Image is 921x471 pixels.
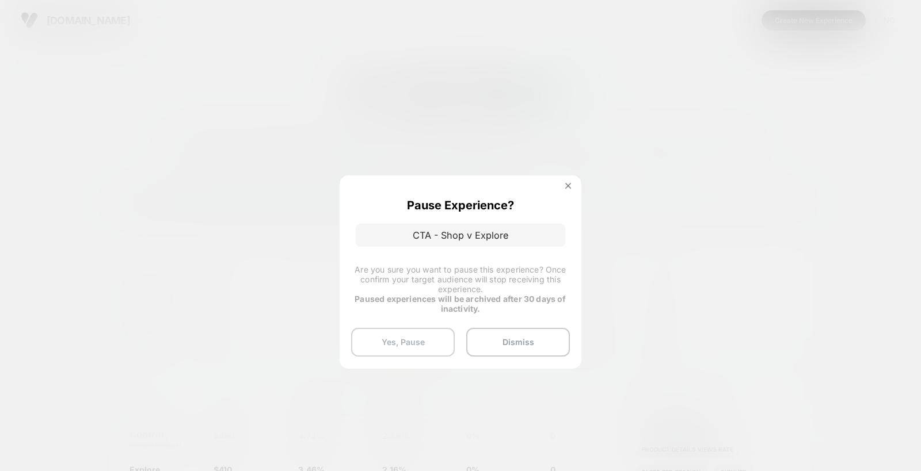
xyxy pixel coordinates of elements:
p: Pause Experience? [407,198,514,212]
strong: Paused experiences will be archived after 30 days of inactivity. [355,294,566,313]
button: Dismiss [466,328,570,357]
p: CTA - Shop v Explore [356,224,565,247]
button: Yes, Pause [351,328,455,357]
span: Are you sure you want to pause this experience? Once confirm your target audience will stop recei... [355,265,566,294]
img: close [565,183,571,189]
